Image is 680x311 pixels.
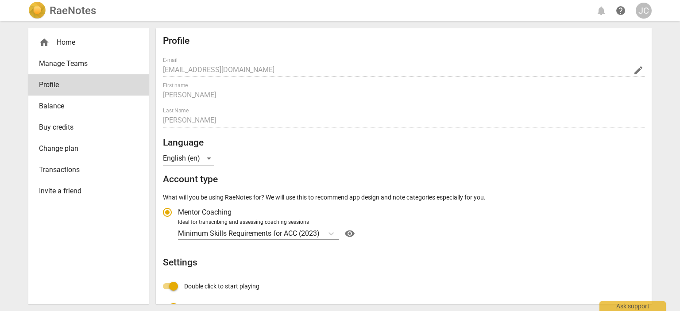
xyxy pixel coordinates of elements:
[632,64,645,77] button: Change Email
[28,32,149,53] div: Home
[28,96,149,117] a: Balance
[50,4,96,17] h2: RaeNotes
[343,227,357,241] button: Help
[39,186,131,196] span: Invite a friend
[39,122,131,133] span: Buy credits
[163,35,645,46] h2: Profile
[163,174,645,185] h2: Account type
[178,207,232,217] span: Mentor Coaching
[28,117,149,138] a: Buy credits
[599,301,666,311] div: Ask support
[28,180,149,202] a: Invite a friend
[184,282,259,291] span: Double click to start playing
[163,83,188,88] label: First name
[28,53,149,74] a: Manage Teams
[28,159,149,180] a: Transactions
[343,228,357,239] span: visibility
[39,37,131,48] div: Home
[163,58,178,63] label: E-mail
[636,3,652,19] button: JC
[633,65,644,76] span: edit
[163,137,645,148] h2: Language
[39,58,131,69] span: Manage Teams
[39,165,131,175] span: Transactions
[28,138,149,159] a: Change plan
[28,74,149,96] a: Profile
[39,101,131,111] span: Balance
[39,37,50,48] span: home
[163,202,645,241] div: Account type
[615,5,626,16] span: help
[28,2,46,19] img: Logo
[39,80,131,90] span: Profile
[613,3,629,19] a: Help
[39,143,131,154] span: Change plan
[339,227,357,241] a: Help
[163,108,189,113] label: Last Name
[163,151,214,165] div: English (en)
[321,229,322,238] input: Ideal for transcribing and assessing coaching sessionsMinimum Skills Requirements for ACC (2023)Help
[163,257,645,268] h2: Settings
[163,193,645,202] p: What will you be using RaeNotes for? We will use this to recommend app design and note categories...
[178,219,642,227] div: Ideal for transcribing and assessing coaching sessions
[178,228,320,238] p: Minimum Skills Requirements for ACC (2023)
[28,2,96,19] a: LogoRaeNotes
